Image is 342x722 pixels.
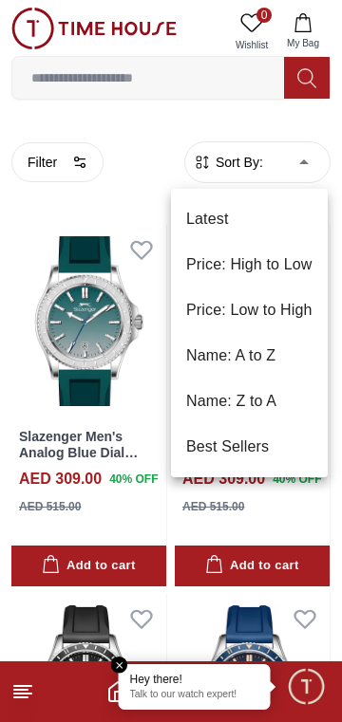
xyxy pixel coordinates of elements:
[171,287,328,333] li: Price: Low to High
[286,666,328,708] div: Chat Widget
[171,379,328,424] li: Name: Z to A
[171,196,328,242] li: Latest
[171,242,328,287] li: Price: High to Low
[171,424,328,470] li: Best Sellers
[130,672,259,687] div: Hey there!
[130,689,259,702] p: Talk to our watch expert!
[171,333,328,379] li: Name: A to Z
[111,657,128,674] em: Close tooltip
